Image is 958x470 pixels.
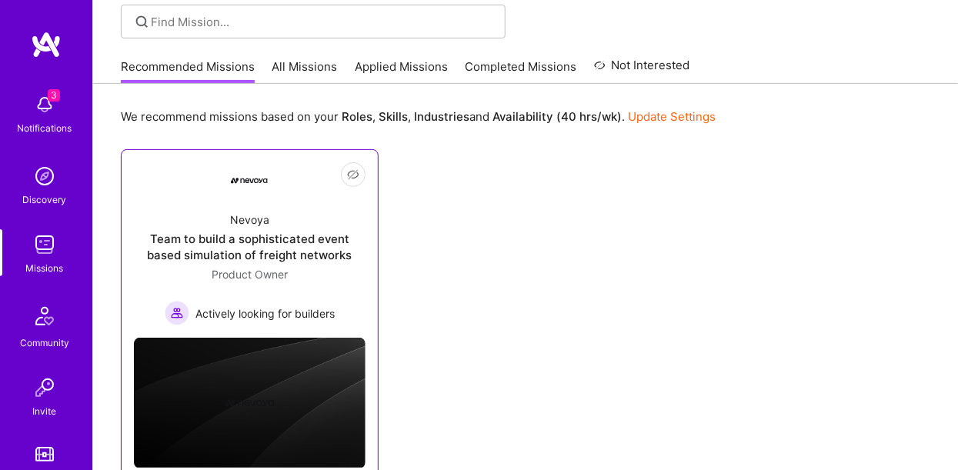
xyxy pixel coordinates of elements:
img: tokens [35,447,54,462]
img: cover [134,338,366,468]
i: icon SearchGrey [133,13,151,31]
div: Notifications [18,120,72,136]
div: Community [20,335,69,351]
div: Discovery [23,192,67,208]
img: Community [26,298,63,335]
a: Not Interested [594,56,690,84]
span: 3 [48,89,60,102]
a: Company LogoNevoyaTeam to build a sophisticated event based simulation of freight networksProduct... [134,162,366,325]
i: icon EyeClosed [347,168,359,181]
div: Team to build a sophisticated event based simulation of freight networks [134,231,366,263]
img: Invite [29,372,60,403]
div: Invite [33,403,57,419]
b: Availability (40 hrs/wk) [492,109,622,124]
b: Industries [414,109,469,124]
a: Completed Missions [466,58,577,84]
a: All Missions [272,58,338,84]
div: Missions [26,260,64,276]
input: Find Mission... [152,14,494,30]
b: Skills [379,109,408,124]
img: Company Logo [231,178,268,184]
a: Recommended Missions [121,58,255,84]
img: discovery [29,161,60,192]
a: Update Settings [628,109,716,124]
span: Actively looking for builders [195,305,335,322]
img: Actively looking for builders [165,301,189,325]
div: Nevoya [230,212,269,228]
p: We recommend missions based on your , , and . [121,108,716,125]
img: bell [29,89,60,120]
img: Company logo [225,378,274,428]
span: Product Owner [212,268,288,281]
img: logo [31,31,62,58]
a: Applied Missions [355,58,448,84]
b: Roles [342,109,372,124]
img: teamwork [29,229,60,260]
